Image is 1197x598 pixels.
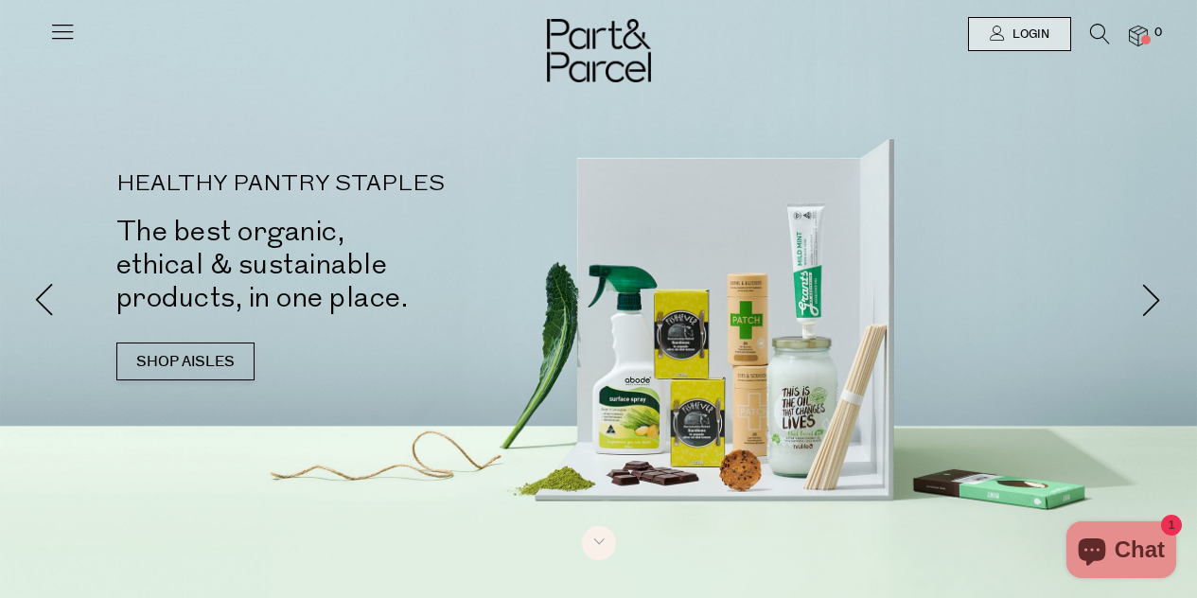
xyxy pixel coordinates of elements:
[1150,25,1167,42] span: 0
[116,215,627,314] h2: The best organic, ethical & sustainable products, in one place.
[1129,26,1148,45] a: 0
[116,343,255,380] a: SHOP AISLES
[968,17,1071,51] a: Login
[1061,521,1182,583] inbox-online-store-chat: Shopify online store chat
[1008,26,1049,43] span: Login
[116,173,627,196] p: HEALTHY PANTRY STAPLES
[547,19,651,82] img: Part&Parcel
